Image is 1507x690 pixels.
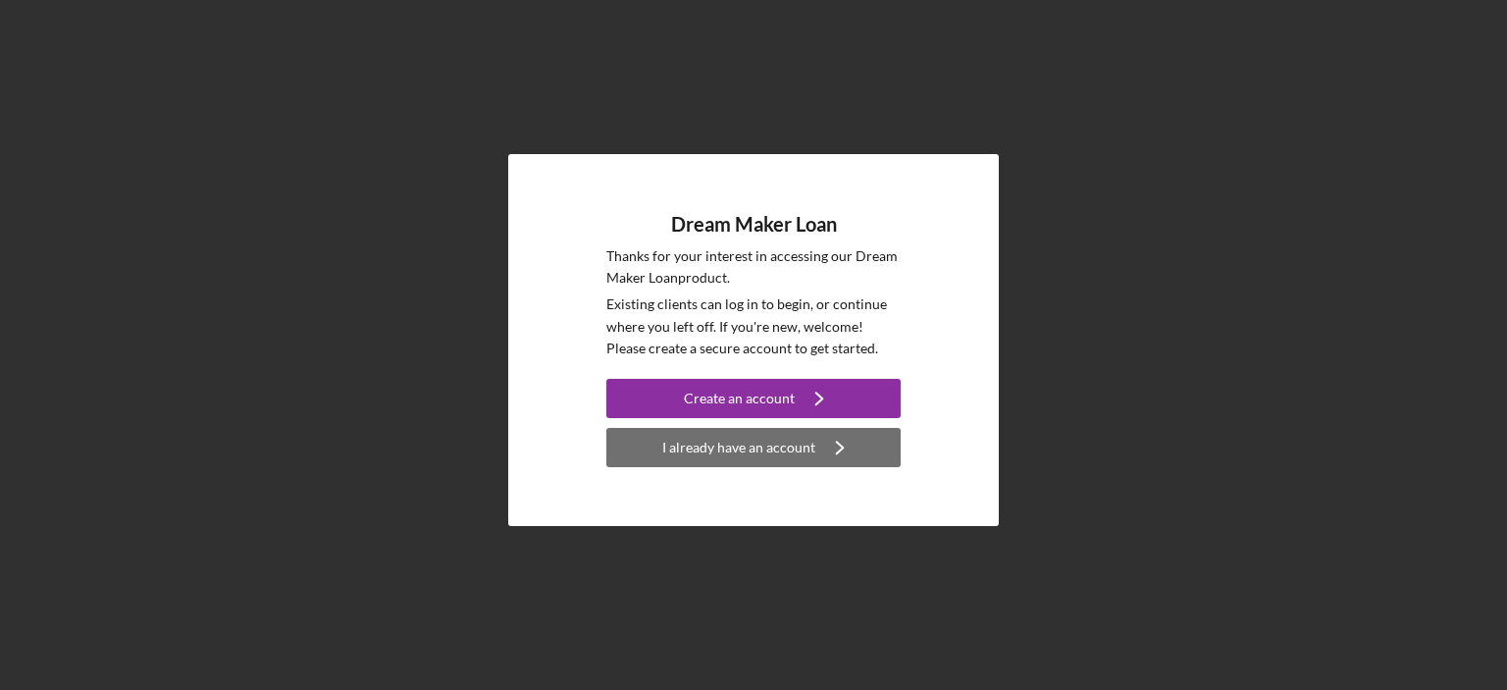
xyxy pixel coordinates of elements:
p: Existing clients can log in to begin, or continue where you left off. If you're new, welcome! Ple... [606,293,901,359]
button: I already have an account [606,428,901,467]
div: Create an account [684,379,795,418]
h4: Dream Maker Loan [671,213,837,236]
a: Create an account [606,379,901,423]
p: Thanks for your interest in accessing our Dream Maker Loan product. [606,245,901,290]
div: I already have an account [662,428,815,467]
button: Create an account [606,379,901,418]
